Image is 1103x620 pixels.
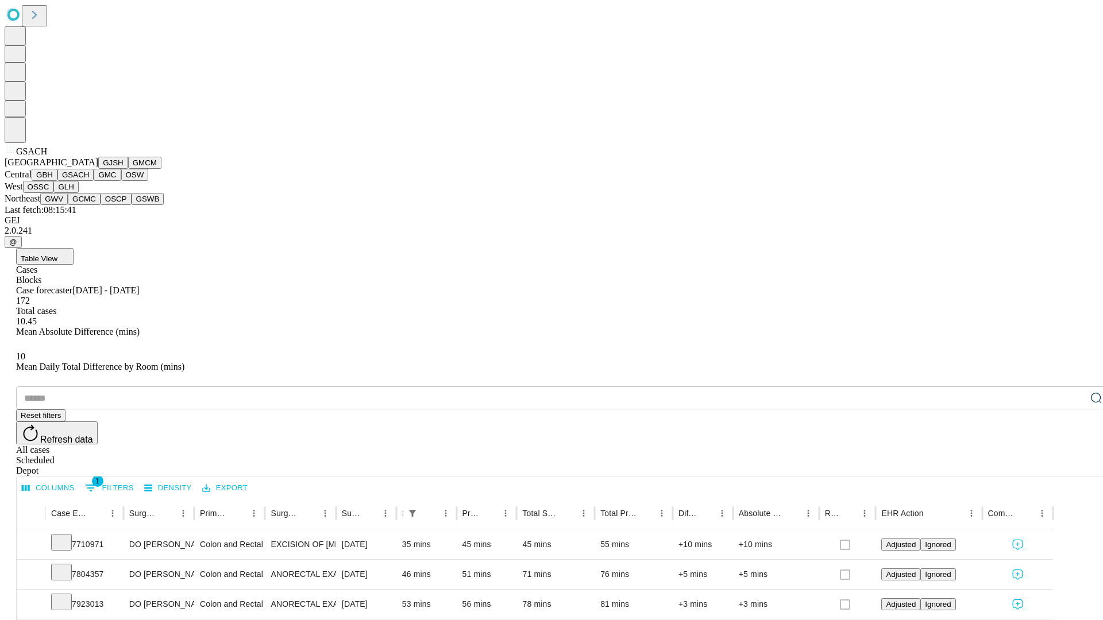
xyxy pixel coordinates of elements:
[98,157,128,169] button: GJSH
[462,590,511,619] div: 56 mins
[5,226,1098,236] div: 2.0.241
[16,306,56,316] span: Total cases
[739,509,783,518] div: Absolute Difference
[5,215,1098,226] div: GEI
[129,590,188,619] div: DO [PERSON_NAME] Do
[246,505,262,521] button: Menu
[739,590,813,619] div: +3 mins
[101,193,132,205] button: OSCP
[16,316,37,326] span: 10.45
[72,285,139,295] span: [DATE] - [DATE]
[271,590,330,619] div: ANORECTAL EXAM UNDER ANESTHESIA
[402,530,451,559] div: 35 mins
[9,238,17,246] span: @
[342,590,391,619] div: [DATE]
[361,505,377,521] button: Sort
[5,181,23,191] span: West
[404,505,421,521] button: Show filters
[881,538,920,551] button: Adjusted
[271,509,299,518] div: Surgery Name
[925,505,941,521] button: Sort
[94,169,121,181] button: GMC
[600,590,667,619] div: 81 mins
[342,560,391,589] div: [DATE]
[404,505,421,521] div: 1 active filter
[600,509,637,518] div: Total Predicted Duration
[175,505,191,521] button: Menu
[301,505,317,521] button: Sort
[1018,505,1034,521] button: Sort
[422,505,438,521] button: Sort
[271,530,330,559] div: EXCISION OF [MEDICAL_DATA] SIMPLE
[963,505,979,521] button: Menu
[200,509,229,518] div: Primary Service
[522,560,589,589] div: 71 mins
[230,505,246,521] button: Sort
[825,509,840,518] div: Resolved in EHR
[920,598,955,610] button: Ignored
[16,421,98,444] button: Refresh data
[92,475,103,487] span: 1
[5,205,76,215] span: Last fetch: 08:15:41
[342,509,360,518] div: Surgery Date
[82,479,137,497] button: Show filters
[22,565,40,585] button: Expand
[881,568,920,580] button: Adjusted
[5,169,32,179] span: Central
[121,169,149,181] button: OSW
[438,505,454,521] button: Menu
[840,505,857,521] button: Sort
[23,181,54,193] button: OSSC
[886,540,916,549] span: Adjusted
[988,509,1017,518] div: Comments
[132,193,164,205] button: GSWB
[377,505,394,521] button: Menu
[925,600,951,609] span: Ignored
[402,509,403,518] div: Scheduled In Room Duration
[925,570,951,579] span: Ignored
[857,505,873,521] button: Menu
[19,479,78,497] button: Select columns
[522,530,589,559] div: 45 mins
[5,193,40,203] span: Northeast
[22,535,40,555] button: Expand
[784,505,800,521] button: Sort
[22,595,40,615] button: Expand
[16,146,47,156] span: GSACH
[16,248,74,265] button: Table View
[317,505,333,521] button: Menu
[925,540,951,549] span: Ignored
[16,351,25,361] span: 10
[16,285,72,295] span: Case forecaster
[698,505,714,521] button: Sort
[678,530,727,559] div: +10 mins
[881,509,923,518] div: EHR Action
[21,411,61,420] span: Reset filters
[638,505,654,521] button: Sort
[600,560,667,589] div: 76 mins
[1034,505,1050,521] button: Menu
[678,590,727,619] div: +3 mins
[402,590,451,619] div: 53 mins
[886,600,916,609] span: Adjusted
[481,505,497,521] button: Sort
[342,530,391,559] div: [DATE]
[51,509,87,518] div: Case Epic Id
[16,327,140,336] span: Mean Absolute Difference (mins)
[462,560,511,589] div: 51 mins
[16,362,184,371] span: Mean Daily Total Difference by Room (mins)
[560,505,576,521] button: Sort
[522,590,589,619] div: 78 mins
[739,560,813,589] div: +5 mins
[16,409,65,421] button: Reset filters
[200,530,259,559] div: Colon and Rectal Surgery
[32,169,57,181] button: GBH
[678,560,727,589] div: +5 mins
[51,590,118,619] div: 7923013
[40,435,93,444] span: Refresh data
[53,181,78,193] button: GLH
[21,254,57,263] span: Table View
[68,193,101,205] button: GCMC
[600,530,667,559] div: 55 mins
[141,479,195,497] button: Density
